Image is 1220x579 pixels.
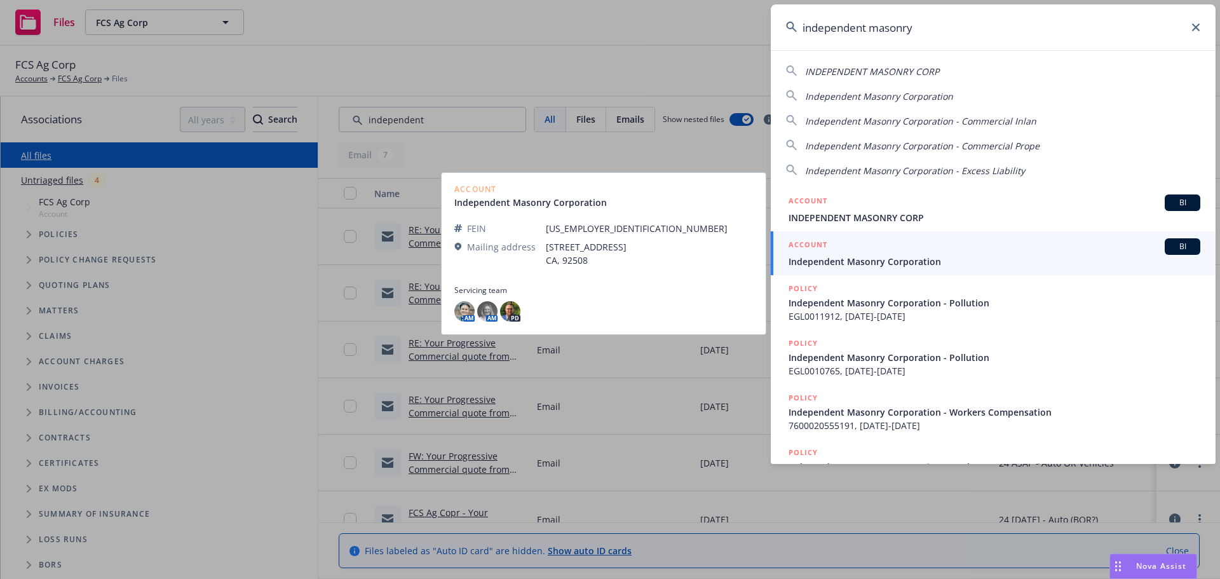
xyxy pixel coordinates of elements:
[789,419,1200,432] span: 7600020555191, [DATE]-[DATE]
[771,385,1216,439] a: POLICYIndependent Masonry Corporation - Workers Compensation7600020555191, [DATE]-[DATE]
[805,115,1036,127] span: Independent Masonry Corporation - Commercial Inlan
[771,275,1216,330] a: POLICYIndependent Masonry Corporation - PollutionEGL0011912, [DATE]-[DATE]
[789,364,1200,378] span: EGL0010765, [DATE]-[DATE]
[805,90,953,102] span: Independent Masonry Corporation
[771,330,1216,385] a: POLICYIndependent Masonry Corporation - PollutionEGL0010765, [DATE]-[DATE]
[1170,197,1195,208] span: BI
[789,405,1200,419] span: Independent Masonry Corporation - Workers Compensation
[805,140,1040,152] span: Independent Masonry Corporation - Commercial Prope
[771,187,1216,231] a: ACCOUNTBIINDEPENDENT MASONRY CORP
[789,282,818,295] h5: POLICY
[1136,561,1186,571] span: Nova Assist
[789,238,827,254] h5: ACCOUNT
[789,392,818,404] h5: POLICY
[789,310,1200,323] span: EGL0011912, [DATE]-[DATE]
[805,165,1025,177] span: Independent Masonry Corporation - Excess Liability
[771,4,1216,50] input: Search...
[789,194,827,210] h5: ACCOUNT
[1110,554,1126,578] div: Drag to move
[789,255,1200,268] span: Independent Masonry Corporation
[789,460,1200,473] span: Independent Masonry Corporation - Workers Compensation
[789,337,818,350] h5: POLICY
[771,439,1216,494] a: POLICYIndependent Masonry Corporation - Workers Compensation
[789,351,1200,364] span: Independent Masonry Corporation - Pollution
[789,446,818,459] h5: POLICY
[1170,241,1195,252] span: BI
[789,211,1200,224] span: INDEPENDENT MASONRY CORP
[789,296,1200,310] span: Independent Masonry Corporation - Pollution
[1109,554,1197,579] button: Nova Assist
[771,231,1216,275] a: ACCOUNTBIIndependent Masonry Corporation
[805,65,939,78] span: INDEPENDENT MASONRY CORP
